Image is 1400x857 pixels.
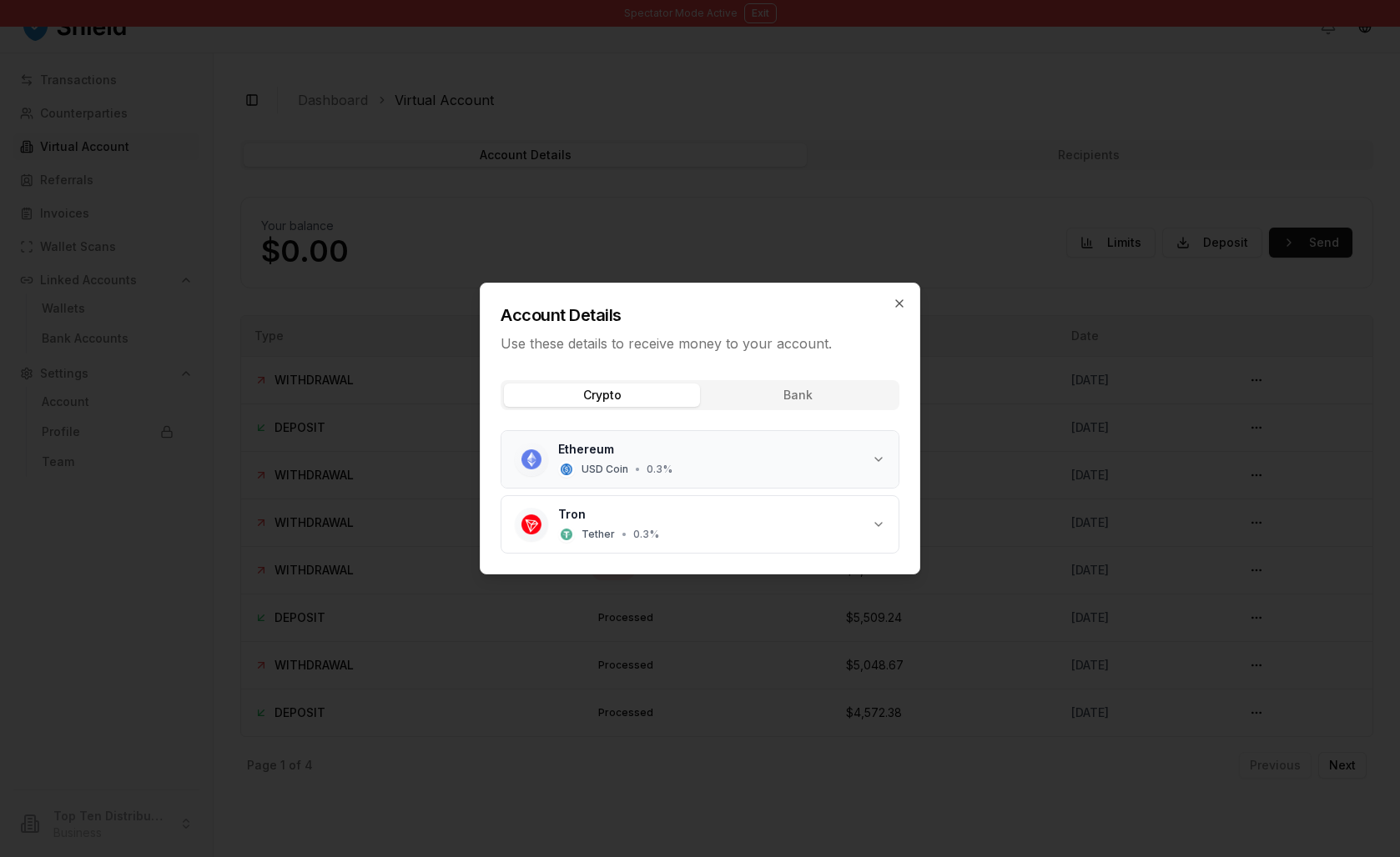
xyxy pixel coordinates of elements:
p: Use these details to receive money to your account. [501,333,899,353]
span: • [622,528,627,541]
img: Tron [521,514,541,534]
span: USD Coin [582,463,628,476]
span: Tether [582,528,615,541]
span: 0.3 % [633,528,659,541]
button: Bank [700,383,896,407]
img: Tether [561,529,572,540]
img: Ethereum [521,449,541,469]
h2: Account Details [501,303,899,327]
img: USD Coin [561,464,572,475]
button: EthereumEthereumUSD CoinUSD Coin•0.3% [501,431,899,488]
span: • [635,463,640,476]
button: TronTronTetherTether•0.3% [501,496,899,553]
span: Tron [558,506,586,523]
span: Ethereum [558,441,614,458]
span: 0.3 % [647,463,672,476]
button: Crypto [504,383,700,407]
